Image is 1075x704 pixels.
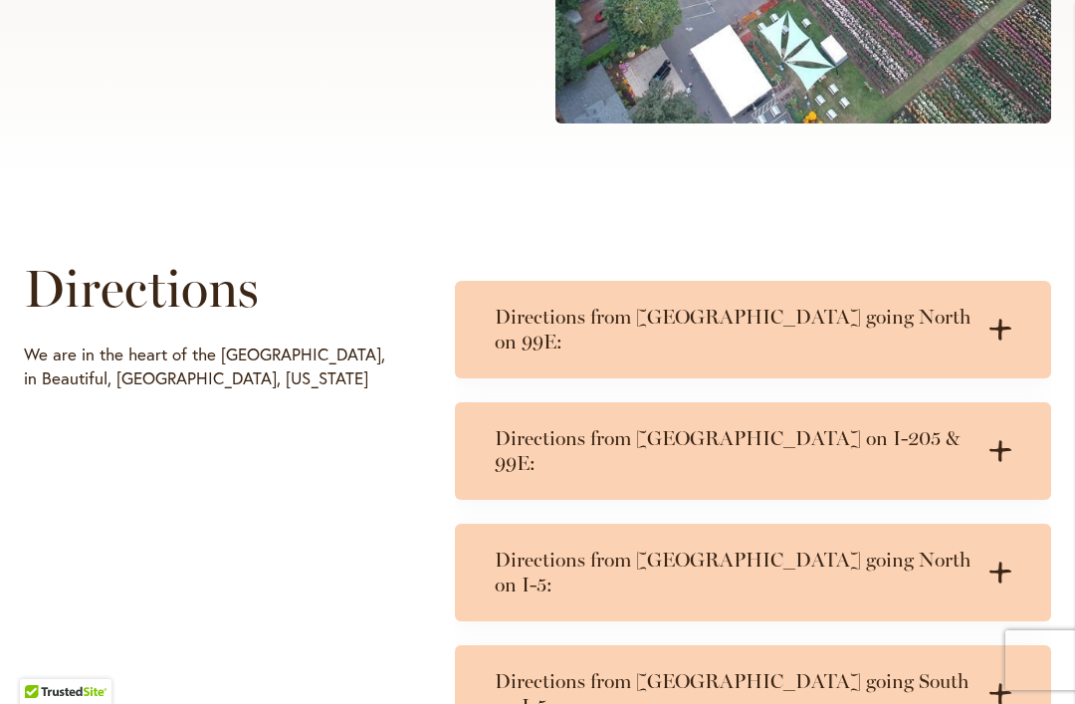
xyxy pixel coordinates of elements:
[495,426,971,476] h3: Directions from [GEOGRAPHIC_DATA] on I-205 & 99E:
[495,548,971,597] h3: Directions from [GEOGRAPHIC_DATA] going North on I-5:
[455,402,1051,500] summary: Directions from [GEOGRAPHIC_DATA] on I-205 & 99E:
[24,259,397,319] h1: Directions
[24,343,397,390] p: We are in the heart of the [GEOGRAPHIC_DATA], in Beautiful, [GEOGRAPHIC_DATA], [US_STATE]
[455,524,1051,621] summary: Directions from [GEOGRAPHIC_DATA] going North on I-5:
[455,281,1051,378] summary: Directions from [GEOGRAPHIC_DATA] going North on 99E:
[495,305,971,354] h3: Directions from [GEOGRAPHIC_DATA] going North on 99E:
